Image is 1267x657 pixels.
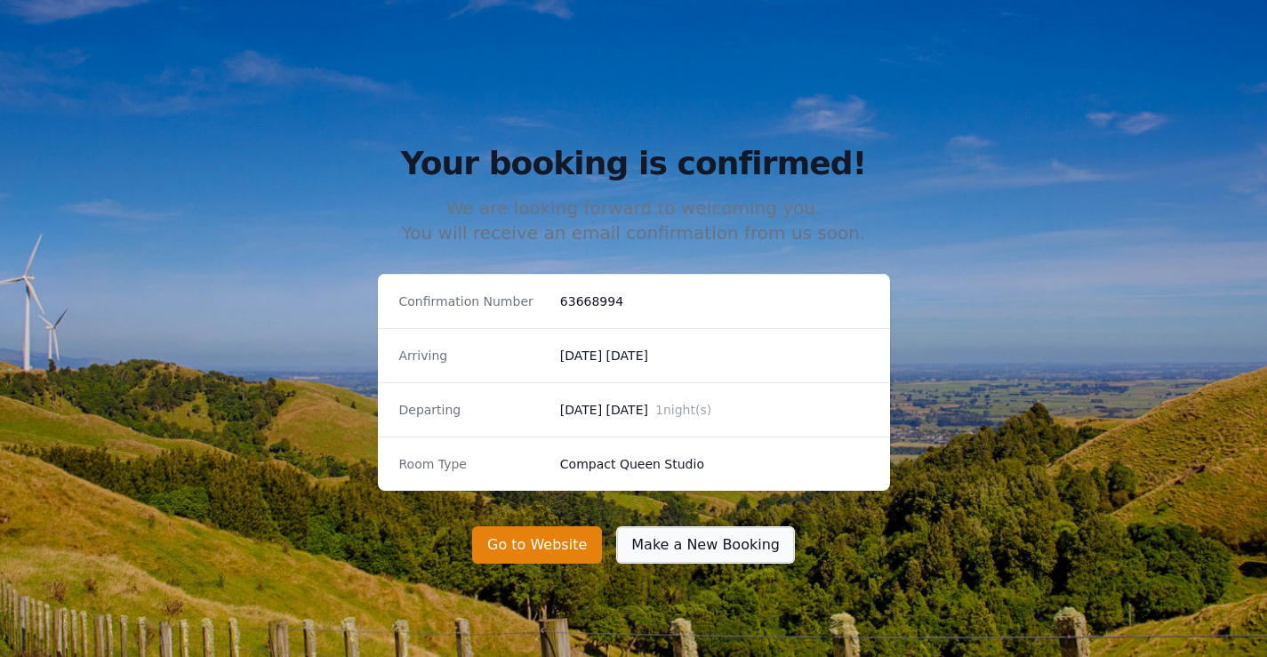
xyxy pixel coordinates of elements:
[560,292,869,310] dd: 63668994
[111,146,1157,181] h2: Your booking is confirmed!
[616,526,795,564] button: Make a New Booking
[293,196,975,245] p: We are looking forward to welcoming you. You will receive an email confirmation from us soon.
[399,455,546,473] dt: Room Type
[560,455,869,473] dd: Compact Queen Studio
[655,403,711,417] span: 1 night(s)
[472,526,602,564] button: Go to Website
[399,347,546,365] dt: Arriving
[399,292,546,310] dt: Confirmation Number
[560,347,869,365] dd: [DATE] [DATE]
[399,401,546,419] dt: Departing
[472,536,616,553] a: Go to Website
[560,401,869,419] dd: [DATE] [DATE]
